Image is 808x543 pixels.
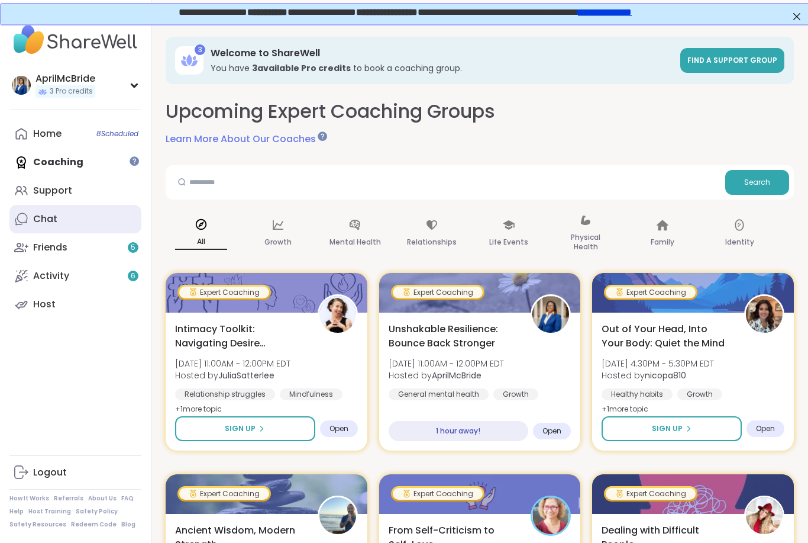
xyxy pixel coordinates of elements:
[432,370,481,381] b: AprilMcBride
[389,358,504,370] span: [DATE] 11:00AM - 12:00PM EDT
[50,86,93,97] span: 3 Pro credits
[319,296,356,333] img: JuliaSatterlee
[35,72,95,85] div: AprilMcBride
[532,296,569,333] img: AprilMcBride
[175,322,305,351] span: Intimacy Toolkit: Navigating Desire Dynamics
[602,370,714,381] span: Hosted by
[677,388,722,400] div: Growth
[88,494,117,503] a: About Us
[28,507,71,516] a: Host Training
[264,235,292,249] p: Growth
[393,287,483,298] div: Expert Coaching
[9,120,141,148] a: Home8Scheduled
[9,176,141,205] a: Support
[131,243,135,253] span: 5
[121,494,134,503] a: FAQ
[680,48,784,73] a: Find a support group
[9,520,66,529] a: Safety Resources
[33,184,72,197] div: Support
[746,296,783,333] img: nicopa810
[645,370,686,381] b: nicopa810
[71,520,117,529] a: Redeem Code
[175,416,315,441] button: Sign Up
[651,235,674,249] p: Family
[319,497,356,534] img: GokuCloud
[389,370,504,381] span: Hosted by
[33,213,57,226] div: Chat
[746,497,783,534] img: CLove
[54,494,83,503] a: Referrals
[393,488,483,500] div: Expert Coaching
[407,235,457,249] p: Relationships
[121,520,135,529] a: Blog
[96,129,138,139] span: 8 Scheduled
[744,177,770,188] span: Search
[195,44,205,55] div: 3
[602,416,742,441] button: Sign Up
[329,235,381,249] p: Mental Health
[33,269,69,282] div: Activity
[9,290,141,319] a: Host
[652,423,683,434] span: Sign Up
[175,388,275,400] div: Relationship struggles
[602,322,731,351] span: Out of Your Head, Into Your Body: Quiet the Mind
[560,230,612,254] p: Physical Health
[542,426,561,436] span: Open
[318,131,327,141] iframe: Spotlight
[725,235,754,249] p: Identity
[131,271,135,281] span: 6
[166,132,325,146] a: Learn More About Our Coaches
[9,507,24,516] a: Help
[329,424,348,433] span: Open
[9,19,141,60] img: ShareWell Nav Logo
[493,388,538,400] div: Growth
[602,388,673,400] div: Healthy habits
[687,55,777,65] span: Find a support group
[9,205,141,233] a: Chat
[33,466,67,479] div: Logout
[33,298,56,311] div: Host
[489,235,528,249] p: Life Events
[12,76,31,95] img: AprilMcBride
[756,424,775,433] span: Open
[175,370,290,381] span: Hosted by
[33,127,62,140] div: Home
[606,287,696,298] div: Expert Coaching
[179,488,269,500] div: Expert Coaching
[175,358,290,370] span: [DATE] 11:00AM - 12:00PM EDT
[225,423,256,434] span: Sign Up
[389,388,489,400] div: General mental health
[532,497,569,534] img: Fausta
[252,62,351,74] b: 3 available Pro credit s
[166,98,495,125] h2: Upcoming Expert Coaching Groups
[130,156,139,166] iframe: Spotlight
[606,488,696,500] div: Expert Coaching
[280,388,342,400] div: Mindfulness
[725,170,789,195] button: Search
[218,370,274,381] b: JuliaSatterlee
[9,233,141,262] a: Friends5
[33,241,67,254] div: Friends
[175,234,227,250] p: All
[9,458,141,487] a: Logout
[179,287,269,298] div: Expert Coaching
[9,494,49,503] a: How It Works
[602,358,714,370] span: [DATE] 4:30PM - 5:30PM EDT
[9,262,141,290] a: Activity6
[389,421,529,441] div: 1 hour away!
[389,322,518,351] span: Unshakable Resilience: Bounce Back Stronger
[211,47,673,60] h3: Welcome to ShareWell
[76,507,118,516] a: Safety Policy
[211,62,673,74] h3: You have to book a coaching group.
